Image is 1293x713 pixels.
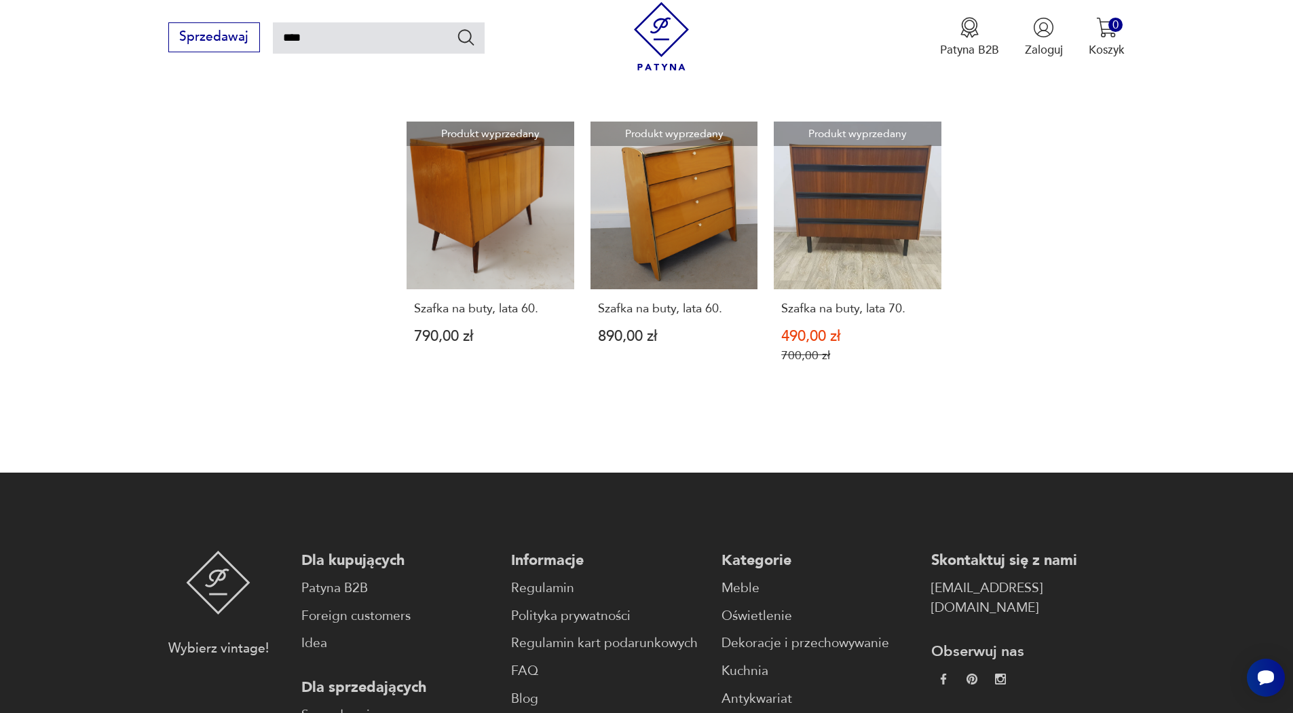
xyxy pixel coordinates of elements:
p: Kategorie [722,551,915,570]
a: Produkt wyprzedanySzafka na buty, lata 60.Szafka na buty, lata 60.890,00 zł [591,122,758,394]
p: Obserwuj nas [931,642,1125,661]
p: Informacje [511,551,705,570]
a: Blog [511,689,705,709]
a: Ikona medaluPatyna B2B [940,17,999,58]
a: Idea [301,634,495,653]
a: Dekoracje i przechowywanie [722,634,915,653]
a: Patyna B2B [301,579,495,598]
h3: Szafka na buty, lata 60. [414,302,567,316]
a: Meble [722,579,915,598]
p: 490,00 zł [781,329,934,344]
img: c2fd9cf7f39615d9d6839a72ae8e59e5.webp [995,674,1006,684]
a: Sprzedawaj [168,33,260,43]
a: Regulamin kart podarunkowych [511,634,705,653]
img: 37d27d81a828e637adc9f9cb2e3d3a8a.webp [967,674,977,684]
button: Szukaj [456,27,476,47]
p: 790,00 zł [414,329,567,344]
a: Produkt wyprzedanySzafka na buty, lata 70.Szafka na buty, lata 70.490,00 zł700,00 zł [774,122,941,394]
h3: Szafka na buty, lata 60. [598,302,751,316]
div: 0 [1108,18,1123,32]
button: 0Koszyk [1089,17,1125,58]
img: Ikona medalu [959,17,980,38]
p: Dla kupujących [301,551,495,570]
img: Ikona koszyka [1096,17,1117,38]
a: Antykwariat [722,689,915,709]
p: Wybierz vintage! [168,639,269,659]
p: 890,00 zł [598,329,751,344]
a: Kuchnia [722,661,915,681]
a: Oświetlenie [722,606,915,626]
button: Patyna B2B [940,17,999,58]
p: Zaloguj [1025,42,1063,58]
img: Ikonka użytkownika [1033,17,1054,38]
iframe: Smartsupp widget button [1247,659,1285,697]
h3: Szafka na buty, lata 70. [781,302,934,316]
a: Foreign customers [301,606,495,626]
img: da9060093f698e4c3cedc1453eec5031.webp [938,674,949,684]
a: [EMAIL_ADDRESS][DOMAIN_NAME] [931,579,1125,618]
a: Regulamin [511,579,705,598]
p: Patyna B2B [940,42,999,58]
p: Koszyk [1089,42,1125,58]
img: Patyna - sklep z meblami i dekoracjami vintage [627,2,696,71]
a: Polityka prywatności [511,606,705,626]
a: Produkt wyprzedanySzafka na buty, lata 60.Szafka na buty, lata 60.790,00 zł [407,122,574,394]
a: FAQ [511,661,705,681]
button: Sprzedawaj [168,22,260,52]
img: Patyna - sklep z meblami i dekoracjami vintage [186,551,250,615]
p: Skontaktuj się z nami [931,551,1125,570]
p: 700,00 zł [781,348,934,363]
p: Dla sprzedających [301,678,495,697]
button: Zaloguj [1025,17,1063,58]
